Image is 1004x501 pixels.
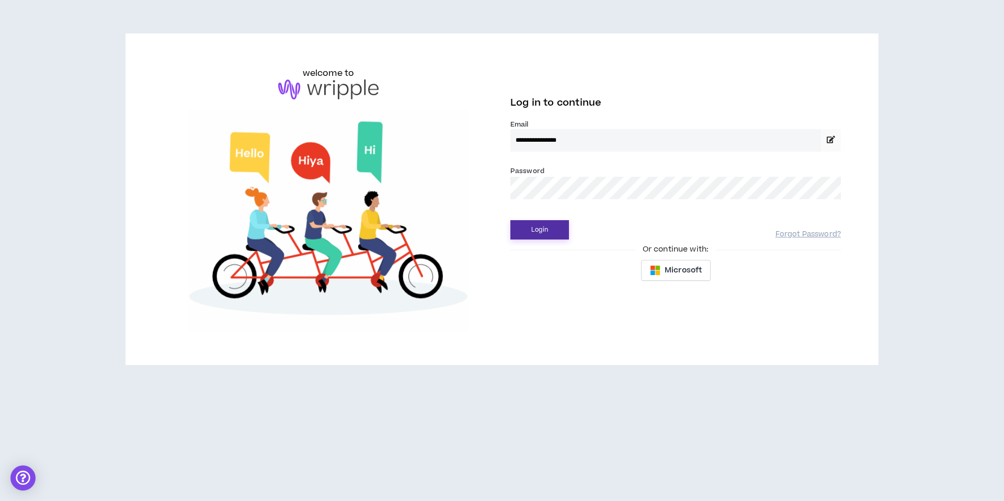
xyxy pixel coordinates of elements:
img: Welcome to Wripple [163,110,494,332]
label: Password [510,166,544,176]
span: Or continue with: [635,244,716,255]
h6: welcome to [303,67,355,79]
label: Email [510,120,841,129]
img: logo-brand.png [278,79,379,99]
a: Forgot Password? [775,230,841,240]
span: Microsoft [665,265,702,276]
span: Log in to continue [510,96,601,109]
button: Login [510,220,569,240]
button: Microsoft [641,260,711,281]
div: Open Intercom Messenger [10,465,36,491]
